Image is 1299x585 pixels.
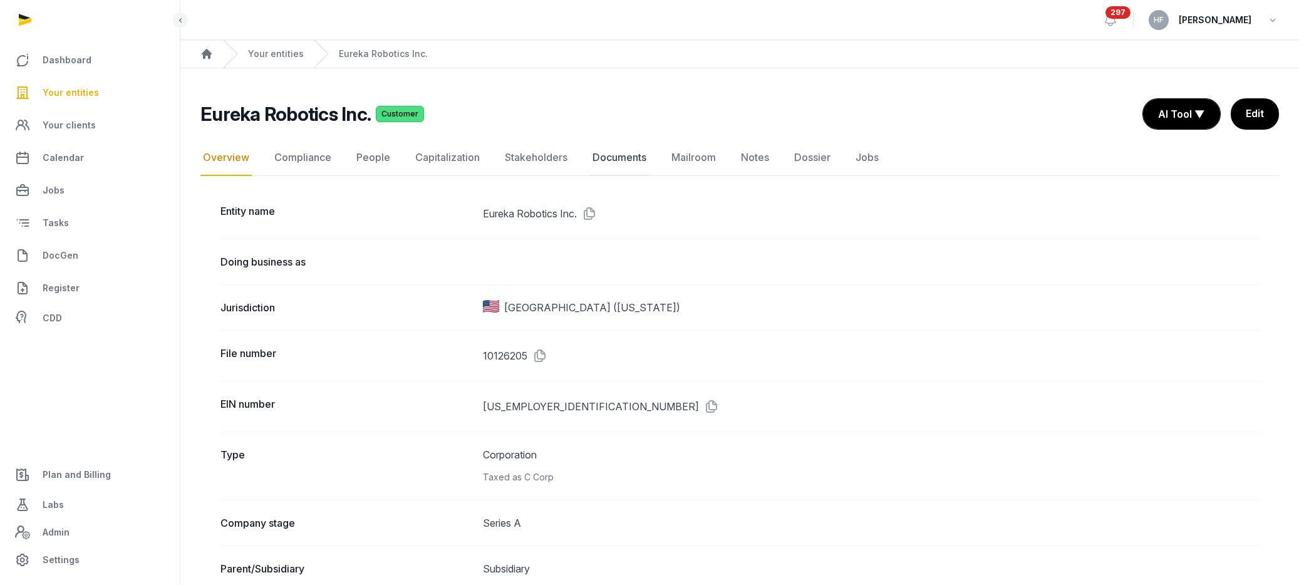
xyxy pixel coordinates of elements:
span: DocGen [43,248,78,263]
span: Your clients [43,118,96,133]
dd: [US_EMPLOYER_IDENTIFICATION_NUMBER] [483,396,1260,417]
a: Compliance [272,140,334,176]
span: Dashboard [43,53,91,68]
nav: Breadcrumb [180,40,1299,68]
dt: Parent/Subsidiary [220,561,473,576]
a: Eureka Robotics Inc. [339,48,428,60]
a: Labs [10,490,170,520]
a: Documents [590,140,649,176]
span: Register [43,281,80,296]
dt: File number [220,346,473,366]
a: Jobs [10,175,170,205]
a: Admin [10,520,170,545]
span: Your entities [43,85,99,100]
a: Plan and Billing [10,460,170,490]
span: Tasks [43,215,69,230]
button: AI Tool ▼ [1143,99,1220,129]
h2: Eureka Robotics Inc. [200,103,371,125]
button: HF [1149,10,1169,30]
nav: Tabs [200,140,1279,176]
dd: Corporation [483,447,1260,485]
dd: Series A [483,515,1260,531]
dd: 10126205 [483,346,1260,366]
a: CDD [10,306,170,331]
dd: Subsidiary [483,561,1260,576]
dt: Jurisdiction [220,300,473,315]
dt: Entity name [220,204,473,224]
a: Calendar [10,143,170,173]
span: Settings [43,552,80,567]
a: Notes [738,140,772,176]
a: Your entities [248,48,304,60]
dt: Type [220,447,473,485]
a: Settings [10,545,170,575]
a: Mailroom [669,140,718,176]
span: [GEOGRAPHIC_DATA] ([US_STATE]) [504,300,680,315]
a: Your entities [10,78,170,108]
a: Tasks [10,208,170,238]
a: People [354,140,393,176]
dd: Eureka Robotics Inc. [483,204,1260,224]
span: Customer [376,106,424,122]
span: Admin [43,525,70,540]
a: Register [10,273,170,303]
span: Jobs [43,183,65,198]
span: HF [1154,16,1164,24]
a: Dashboard [10,45,170,75]
a: Stakeholders [502,140,570,176]
dt: Doing business as [220,254,473,269]
a: Jobs [853,140,881,176]
div: Taxed as C Corp [483,470,1260,485]
a: Capitalization [413,140,482,176]
dt: EIN number [220,396,473,417]
span: Plan and Billing [43,467,111,482]
span: 297 [1105,6,1131,19]
span: Labs [43,497,64,512]
span: [PERSON_NAME] [1179,13,1251,28]
a: Overview [200,140,252,176]
a: Dossier [792,140,833,176]
dt: Company stage [220,515,473,531]
a: Edit [1231,98,1279,130]
a: Your clients [10,110,170,140]
a: DocGen [10,241,170,271]
span: Calendar [43,150,84,165]
span: CDD [43,311,62,326]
